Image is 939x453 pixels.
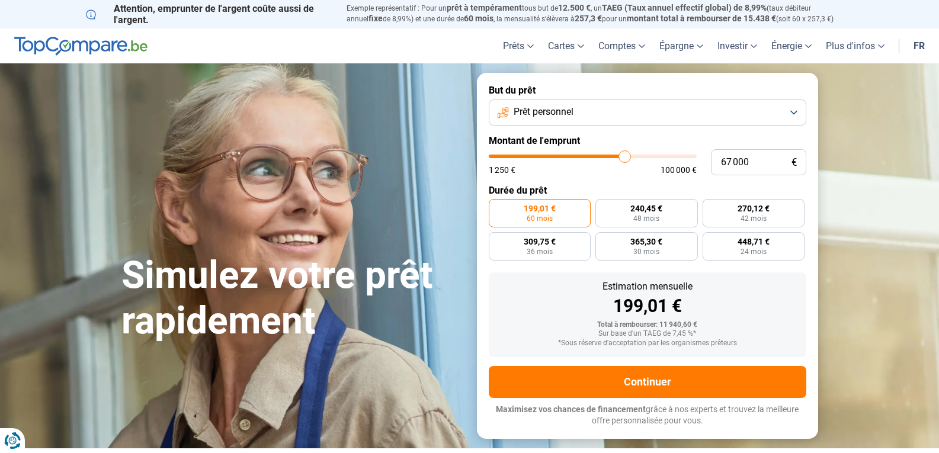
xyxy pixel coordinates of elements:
[14,37,148,56] img: TopCompare
[738,204,770,213] span: 270,12 €
[764,28,819,63] a: Énergie
[630,204,662,213] span: 240,45 €
[630,237,662,246] span: 365,30 €
[121,253,463,344] h1: Simulez votre prêt rapidement
[661,166,697,174] span: 100 000 €
[464,14,493,23] span: 60 mois
[741,215,767,222] span: 42 mois
[498,321,797,329] div: Total à rembourser: 11 940,60 €
[489,404,806,427] p: grâce à nos experts et trouvez la meilleure offre personnalisée pour vous.
[489,366,806,398] button: Continuer
[527,248,553,255] span: 36 mois
[652,28,710,63] a: Épargne
[524,237,556,246] span: 309,75 €
[489,185,806,196] label: Durée du prêt
[496,28,541,63] a: Prêts
[524,204,556,213] span: 199,01 €
[602,3,767,12] span: TAEG (Taux annuel effectif global) de 8,99%
[558,3,591,12] span: 12.500 €
[791,158,797,168] span: €
[489,166,515,174] span: 1 250 €
[368,14,383,23] span: fixe
[575,14,602,23] span: 257,3 €
[489,85,806,96] label: But du prêt
[498,297,797,315] div: 199,01 €
[498,339,797,348] div: *Sous réserve d'acceptation par les organismes prêteurs
[591,28,652,63] a: Comptes
[498,282,797,291] div: Estimation mensuelle
[710,28,764,63] a: Investir
[447,3,522,12] span: prêt à tempérament
[627,14,776,23] span: montant total à rembourser de 15.438 €
[741,248,767,255] span: 24 mois
[819,28,892,63] a: Plus d'infos
[498,330,797,338] div: Sur base d'un TAEG de 7,45 %*
[489,99,806,126] button: Prêt personnel
[527,215,553,222] span: 60 mois
[906,28,932,63] a: fr
[489,135,806,146] label: Montant de l'emprunt
[347,3,854,24] p: Exemple représentatif : Pour un tous but de , un (taux débiteur annuel de 8,99%) et une durée de ...
[633,248,659,255] span: 30 mois
[86,3,332,25] p: Attention, emprunter de l'argent coûte aussi de l'argent.
[541,28,591,63] a: Cartes
[633,215,659,222] span: 48 mois
[738,237,770,246] span: 448,71 €
[496,404,646,414] span: Maximisez vos chances de financement
[514,105,573,118] span: Prêt personnel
